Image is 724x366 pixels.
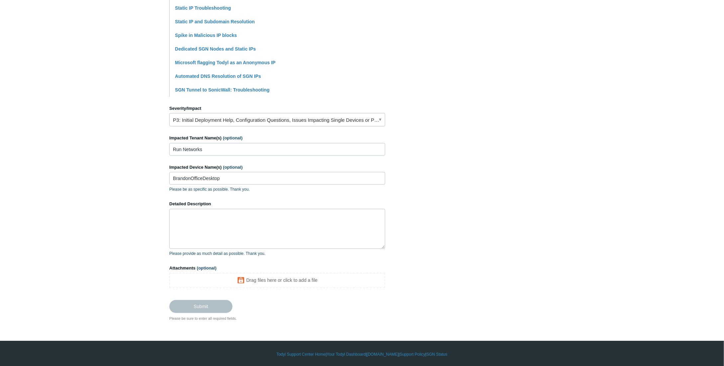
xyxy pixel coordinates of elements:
[169,105,385,112] label: Severity/Impact
[426,351,447,357] a: SGN Status
[223,165,243,170] span: (optional)
[169,135,385,141] label: Impacted Tenant Name(s)
[169,201,385,207] label: Detailed Description
[175,87,270,92] a: SGN Tunnel to SonicWall: Troubleshooting
[175,19,255,24] a: Static IP and Subdomain Resolution
[169,186,385,192] p: Please be as specific as possible. Thank you.
[169,316,385,321] div: Please be sure to enter all required fields.
[367,351,399,357] a: [DOMAIN_NAME]
[277,351,326,357] a: Todyl Support Center Home
[223,135,242,140] span: (optional)
[169,351,555,357] div: | | | |
[169,164,385,171] label: Impacted Device Name(s)
[175,46,256,52] a: Dedicated SGN Nodes and Static IPs
[327,351,366,357] a: Your Todyl Dashboard
[175,33,237,38] a: Spike in Malicious IP blocks
[169,113,385,126] a: P3: Initial Deployment Help, Configuration Questions, Issues Impacting Single Devices or Past Out...
[169,265,385,272] label: Attachments
[400,351,425,357] a: Support Policy
[197,266,217,271] span: (optional)
[175,60,276,65] a: Microsoft flagging Todyl as an Anonymous IP
[175,5,231,11] a: Static IP Troubleshooting
[175,74,261,79] a: Automated DNS Resolution of SGN IPs
[169,300,232,313] input: Submit
[169,251,385,257] p: Please provide as much detail as possible. Thank you.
